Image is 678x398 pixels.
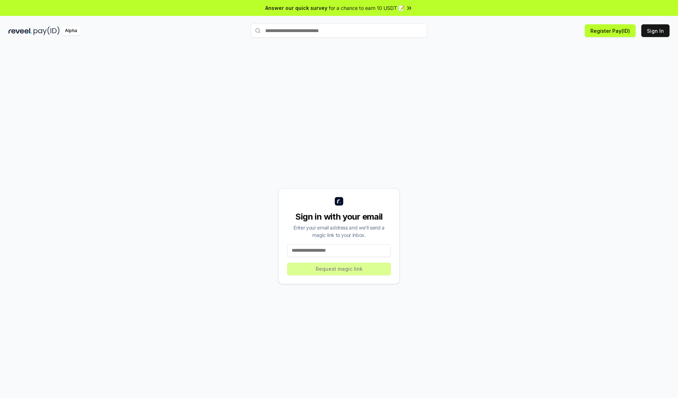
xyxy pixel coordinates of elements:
img: pay_id [34,26,60,35]
div: Sign in with your email [287,211,391,222]
img: reveel_dark [8,26,32,35]
img: logo_small [335,197,343,206]
span: for a chance to earn 10 USDT 📝 [329,4,404,12]
span: Answer our quick survey [265,4,327,12]
button: Register Pay(ID) [585,24,636,37]
button: Sign In [641,24,670,37]
div: Alpha [61,26,81,35]
div: Enter your email address and we’ll send a magic link to your inbox. [287,224,391,239]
